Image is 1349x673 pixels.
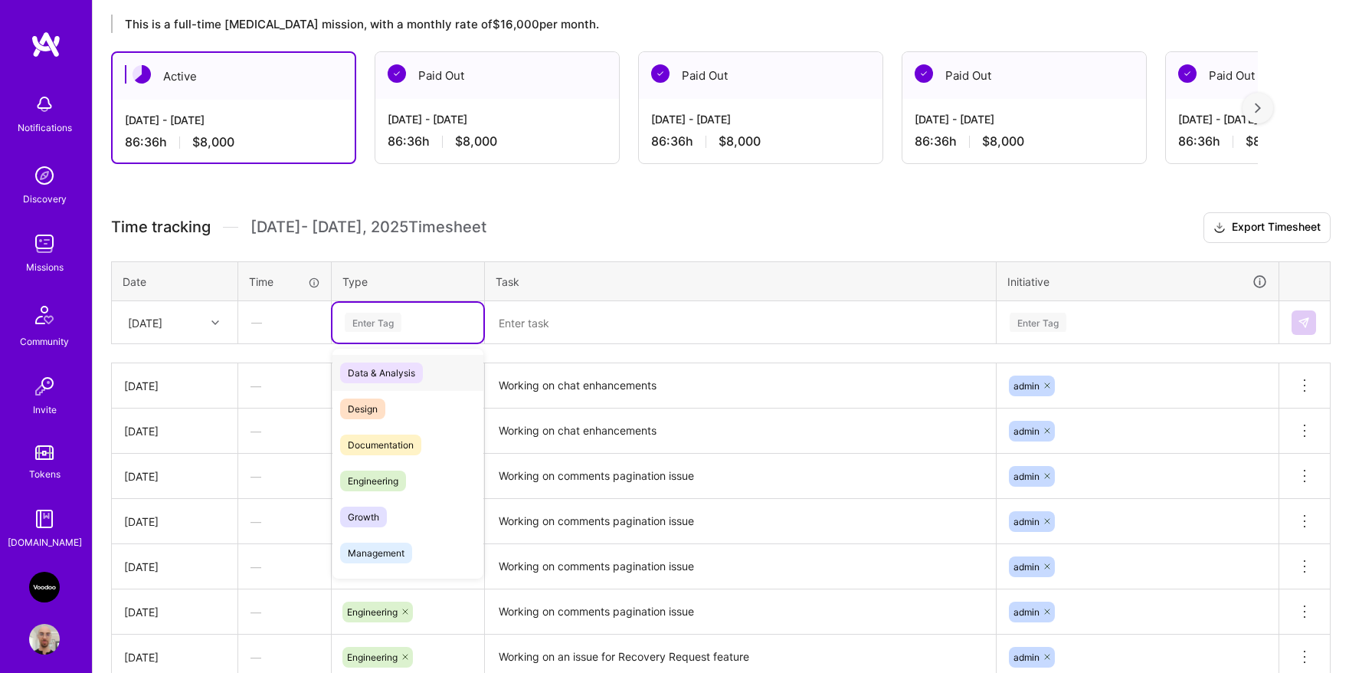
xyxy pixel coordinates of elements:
th: Type [332,261,485,301]
div: [DATE] - [DATE] [651,111,870,127]
span: Design [340,399,385,419]
div: Discovery [23,191,67,207]
img: Paid Out [1178,64,1197,83]
img: teamwork [29,228,60,259]
i: icon Chevron [211,319,219,327]
span: $8,000 [982,133,1024,149]
div: Tokens [29,466,61,482]
span: admin [1013,380,1040,392]
div: — [238,592,331,632]
div: 86:36 h [388,133,607,149]
img: Paid Out [915,64,933,83]
span: Time tracking [111,218,211,237]
img: discovery [29,160,60,191]
span: Growth [340,507,387,527]
img: Paid Out [388,64,406,83]
span: Management [340,543,412,563]
span: admin [1013,425,1040,437]
div: This is a full-time [MEDICAL_DATA] mission, with a monthly rate of $16,000 per month. [111,15,1258,33]
button: Export Timesheet [1203,212,1331,243]
i: icon Download [1213,220,1226,236]
div: [DATE] [128,314,162,330]
div: Active [113,53,355,100]
img: Active [133,65,151,84]
span: admin [1013,471,1040,482]
div: [DATE] - [DATE] [125,112,342,128]
img: User Avatar [29,624,60,655]
span: Engineering [340,471,406,491]
span: admin [1013,652,1040,663]
div: — [238,547,331,587]
img: logo [31,31,61,58]
th: Date [112,261,238,301]
div: [DATE] [124,604,225,620]
img: tokens [35,445,54,460]
span: $8,000 [455,133,497,149]
div: Missions [26,259,64,275]
div: [DATE] [124,468,225,484]
div: — [239,302,330,343]
div: [DATE] [124,559,225,575]
div: Paid Out [639,52,882,99]
img: right [1255,103,1261,113]
img: VooDoo (BeReal): Engineering Execution Squad [29,572,60,602]
div: [DATE] [124,649,225,665]
img: Submit [1298,317,1310,329]
textarea: Working on comments pagination issue [486,591,994,633]
div: Invite [33,402,57,418]
img: Community [26,297,63,333]
div: [DATE] - [DATE] [915,111,1134,127]
th: Task [485,261,997,301]
div: Enter Tag [345,310,401,334]
div: Community [20,333,69,350]
div: — [238,366,331,406]
span: admin [1013,516,1040,527]
span: admin [1013,561,1040,573]
div: Paid Out [375,52,619,99]
textarea: Working on chat enhancements [486,410,994,452]
textarea: Working on comments pagination issue [486,501,994,543]
div: [DATE] - [DATE] [388,111,607,127]
div: 86:36 h [125,134,342,150]
div: [DATE] [124,378,225,394]
div: [DATE] [124,514,225,530]
span: Engineering [347,606,398,618]
a: User Avatar [25,624,64,655]
span: $8,000 [719,133,761,149]
textarea: Working on chat enhancements [486,365,994,407]
img: Invite [29,371,60,402]
div: [DATE] [124,423,225,439]
a: VooDoo (BeReal): Engineering Execution Squad [25,572,64,602]
div: Initiative [1007,273,1268,291]
div: — [238,411,331,451]
div: Time [249,274,320,290]
div: — [238,501,331,542]
span: admin [1013,606,1040,618]
div: Notifications [18,120,72,136]
textarea: Working on comments pagination issue [486,546,994,588]
textarea: Working on comments pagination issue [486,455,994,497]
div: Paid Out [902,52,1146,99]
img: guide book [29,504,60,534]
img: bell [29,89,60,120]
span: $8,000 [192,134,234,150]
div: Enter Tag [1010,310,1066,334]
div: — [238,456,331,497]
span: Engineering [347,652,398,663]
img: Paid Out [651,64,670,83]
span: [DATE] - [DATE] , 2025 Timesheet [250,218,486,237]
div: [DOMAIN_NAME] [8,534,82,550]
span: $8,000 [1246,133,1288,149]
span: Data & Analysis [340,363,423,383]
span: Documentation [340,435,421,455]
div: 86:36 h [651,133,870,149]
div: 86:36 h [915,133,1134,149]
